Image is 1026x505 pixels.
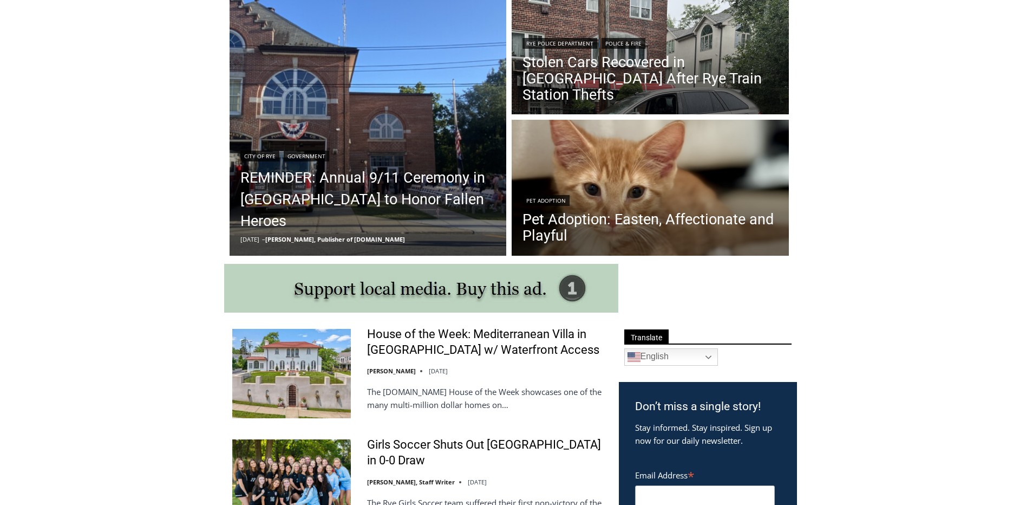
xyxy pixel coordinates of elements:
[624,348,718,366] a: English
[273,1,512,105] div: "We would have speakers with experience in local journalism speak to us about their experiences a...
[260,105,525,135] a: Intern @ [DOMAIN_NAME]
[602,38,645,49] a: Police & Fire
[1,109,109,135] a: Open Tues. - Sun. [PHONE_NUMBER]
[468,478,487,486] time: [DATE]
[265,235,405,243] a: [PERSON_NAME], Publisher of [DOMAIN_NAME]
[522,211,778,244] a: Pet Adoption: Easten, Affectionate and Playful
[512,120,789,258] img: [PHOTO: Easten]
[367,478,455,486] a: [PERSON_NAME], Staff Writer
[224,264,618,313] img: support local media, buy this ad
[262,235,265,243] span: –
[240,148,496,161] div: |
[367,385,605,411] p: The [DOMAIN_NAME] House of the Week showcases one of the many multi-million dollar homes on…
[3,112,106,153] span: Open Tues. - Sun. [PHONE_NUMBER]
[522,36,778,49] div: |
[512,120,789,258] a: Read More Pet Adoption: Easten, Affectionate and Playful
[283,108,502,132] span: Intern @ [DOMAIN_NAME]
[522,38,597,49] a: Rye Police Department
[240,235,259,243] time: [DATE]
[367,437,605,468] a: Girls Soccer Shuts Out [GEOGRAPHIC_DATA] in 0-0 Draw
[112,68,159,130] div: "[PERSON_NAME]'s draw is the fine variety of pristine raw fish kept on hand"
[624,329,669,344] span: Translate
[522,195,570,206] a: Pet Adoption
[367,367,416,375] a: [PERSON_NAME]
[635,464,775,484] label: Email Address
[240,167,496,232] a: REMINDER: Annual 9/11 Ceremony in [GEOGRAPHIC_DATA] to Honor Fallen Heroes
[367,327,605,358] a: House of the Week: Mediterranean Villa in [GEOGRAPHIC_DATA] w/ Waterfront Access
[232,329,351,418] img: House of the Week: Mediterranean Villa in Mamaroneck w/ Waterfront Access
[240,151,279,161] a: City of Rye
[429,367,448,375] time: [DATE]
[628,351,641,364] img: en
[522,54,778,103] a: Stolen Cars Recovered in [GEOGRAPHIC_DATA] After Rye Train Station Thefts
[284,151,329,161] a: Government
[635,398,781,416] h3: Don’t miss a single story!
[635,421,781,447] p: Stay informed. Stay inspired. Sign up now for our daily newsletter.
